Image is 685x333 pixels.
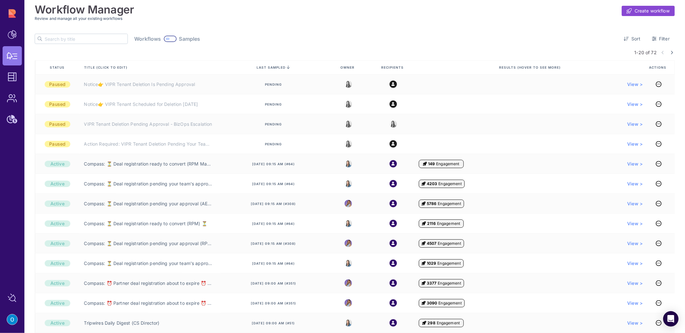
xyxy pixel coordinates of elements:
img: 8525803544391_e4bc78f9dfe39fb1ff36_32.jpg [345,260,352,267]
span: Results (Hover to see more) [499,65,562,70]
img: 8988563339665_5a12f1d3e1fcf310ea11_32.png [345,200,352,207]
a: View > [627,260,643,267]
span: Recipients [381,65,405,70]
img: 8988563339665_5a12f1d3e1fcf310ea11_32.png [345,240,352,247]
span: Pending [265,102,282,107]
i: Engagement [423,161,427,166]
span: Engagement [437,261,461,266]
span: [DATE] 09:15 am (#64) [252,261,295,266]
a: Compass: ⏳ Deal registration pending your team's approval (RPM Manager) ⏳ [84,260,213,267]
a: Notice👉 VIPR Tenant Scheduled for Deletion [DATE] [84,101,198,107]
span: Engagement [437,221,460,226]
img: 8525803544391_e4bc78f9dfe39fb1ff36_32.jpg [345,160,352,167]
h1: Workflow Manager [35,3,134,16]
span: View > [627,220,643,227]
span: Engagement [438,201,461,206]
img: account-photo [7,314,17,325]
span: Filter [659,36,670,42]
span: [DATE] 09:15 am (#64) [252,162,295,166]
span: Create workflow [635,8,670,14]
span: Sort [631,36,640,42]
span: 2116 [427,221,436,226]
div: Active [45,320,70,326]
div: Open Intercom Messenger [663,311,679,327]
a: Compass: ⏳ Deal registration pending your team's approval (AE Manager) ⏳ [84,181,213,187]
span: Actions [649,65,668,70]
span: View > [627,201,643,207]
span: 1-20 of 72 [635,49,657,56]
i: Engagement [422,181,426,186]
img: 8525803544391_e4bc78f9dfe39fb1ff36_32.jpg [345,220,352,227]
div: Paused [45,121,70,127]
a: Compass: ⏳ Deal registration pending your approval (AE) ⏳ [84,201,213,207]
span: Engagement [436,161,459,166]
span: 5786 [427,201,437,206]
a: VIPR Tenant Deletion Pending Approval - BizOps Escalation [84,121,212,127]
i: Engagement [422,301,426,306]
span: 149 [428,161,435,166]
span: View > [627,320,643,326]
i: Engagement [422,281,426,286]
span: Engagement [437,320,460,326]
img: 8525803544391_e4bc78f9dfe39fb1ff36_32.jpg [345,120,352,128]
a: Compass: ⏰ Partner deal registration about to expire ⏰ (PBM) [84,280,213,286]
span: [DATE] 09:00 am (#351) [251,281,296,286]
a: View > [627,101,643,107]
img: 8988563339665_5a12f1d3e1fcf310ea11_32.png [345,299,352,307]
img: 8525803544391_e4bc78f9dfe39fb1ff36_32.jpg [345,81,352,88]
div: Active [45,220,70,227]
img: 8525803544391_e4bc78f9dfe39fb1ff36_32.jpg [345,319,352,327]
i: Engagement [422,201,426,206]
span: Samples [179,36,200,42]
i: Engagement [422,320,426,326]
div: Active [45,300,70,306]
div: Active [45,280,70,286]
span: 1029 [427,261,436,266]
span: Pending [265,82,282,87]
div: Paused [45,101,70,107]
input: Search by title [45,34,127,44]
span: 4203 [427,181,437,186]
span: [DATE] 09:00 am (#351) [251,301,296,305]
span: [DATE] 09:15 am (#64) [252,221,295,226]
a: Compass: ⏳ Deal registration ready to convert (RPM) ⏳ [84,220,207,227]
span: Pending [265,122,282,126]
span: [DATE] 09:15 am (#308) [251,241,296,246]
img: 8525803544391_e4bc78f9dfe39fb1ff36_32.jpg [345,140,352,148]
a: View > [627,181,643,187]
span: [DATE] 09:15 am (#308) [251,201,296,206]
span: 3377 [427,281,437,286]
a: Notice👉 VIPR Tenant Deletion Is Pending Approval [84,81,195,88]
span: Owner [341,65,356,70]
a: View > [627,161,643,167]
a: View > [627,141,643,147]
i: Engagement [422,261,426,266]
a: View > [627,280,643,286]
a: View > [627,81,643,88]
a: View > [627,121,643,127]
div: Active [45,201,70,207]
img: 8525803544391_e4bc78f9dfe39fb1ff36_32.jpg [390,120,397,128]
div: Paused [45,141,70,147]
span: Engagement [438,241,461,246]
i: Engagement [422,241,426,246]
a: View > [627,300,643,306]
div: Active [45,240,70,247]
img: 8988563339665_5a12f1d3e1fcf310ea11_32.png [345,279,352,287]
span: Pending [265,142,282,146]
img: 8525803544391_e4bc78f9dfe39fb1ff36_32.jpg [345,180,352,187]
a: View > [627,240,643,247]
span: 3090 [427,301,437,306]
span: last sampled [257,65,286,69]
span: Engagement [438,281,461,286]
a: Compass: ⏳ Deal registration pending your approval (RPM) ⏳ [84,240,213,247]
a: Compass: ⏰ Partner deal registration about to expire ⏰ (AE) [84,300,213,306]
